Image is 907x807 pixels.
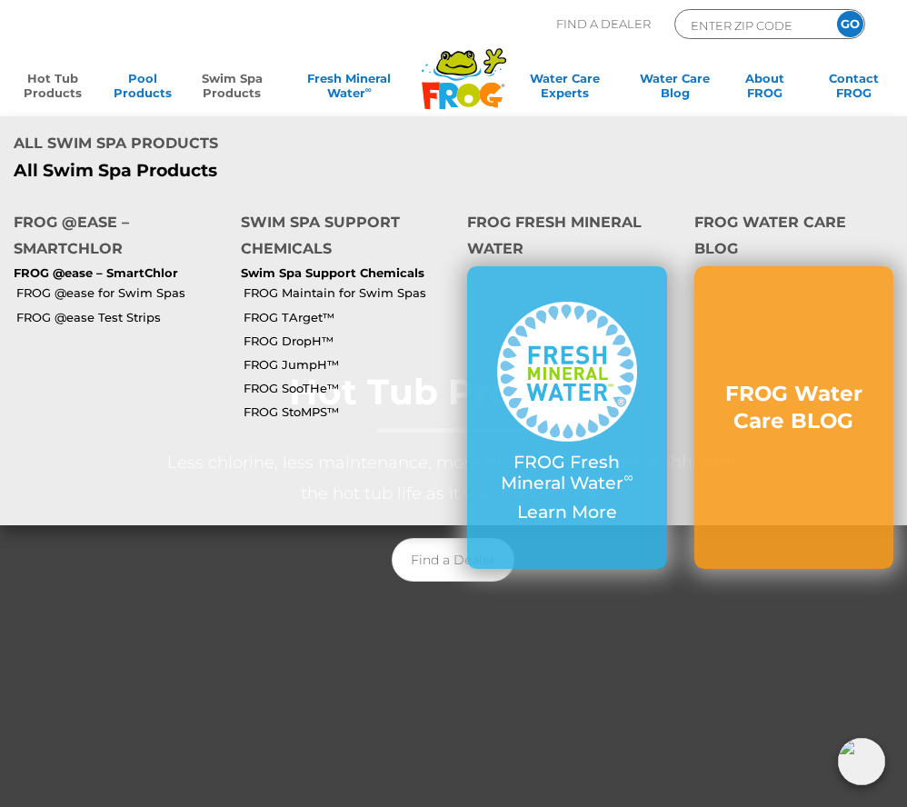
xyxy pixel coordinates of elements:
[509,71,620,107] a: Water CareExperts
[244,309,454,325] a: FROG TArget™
[724,381,864,435] h3: FROG Water Care BLOG
[694,209,894,266] h4: FROG Water Care BLOG
[623,469,633,485] sup: ∞
[244,284,454,301] a: FROG Maintain for Swim Spas
[838,738,885,785] img: openIcon
[244,403,454,420] a: FROG StoMPS™
[197,71,267,107] a: Swim SpaProducts
[241,265,424,280] a: Swim Spa Support Chemicals
[18,71,88,107] a: Hot TubProducts
[16,309,227,325] a: FROG @ease Test Strips
[287,71,412,107] a: Fresh MineralWater∞
[724,381,864,453] a: FROG Water Care BLOG
[497,453,637,494] p: FROG Fresh Mineral Water
[14,161,440,182] a: All Swim Spa Products
[108,71,178,107] a: PoolProducts
[392,538,514,582] a: Find a Dealer
[16,284,227,301] a: FROG @ease for Swim Spas
[640,71,710,107] a: Water CareBlog
[14,266,214,281] p: FROG @ease – SmartChlor
[14,209,214,266] h4: FROG @ease – SmartChlor
[14,130,440,161] h4: All Swim Spa Products
[241,209,441,266] h4: Swim Spa Support Chemicals
[497,503,637,523] p: Learn More
[689,15,812,35] input: Zip Code Form
[497,302,637,533] a: FROG Fresh Mineral Water∞ Learn More
[244,380,454,396] a: FROG SooTHe™
[244,333,454,349] a: FROG DropH™
[819,71,889,107] a: ContactFROG
[365,85,372,95] sup: ∞
[837,11,863,37] input: GO
[730,71,800,107] a: AboutFROG
[244,356,454,373] a: FROG JumpH™
[556,9,651,39] p: Find A Dealer
[467,209,667,266] h4: FROG Fresh Mineral Water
